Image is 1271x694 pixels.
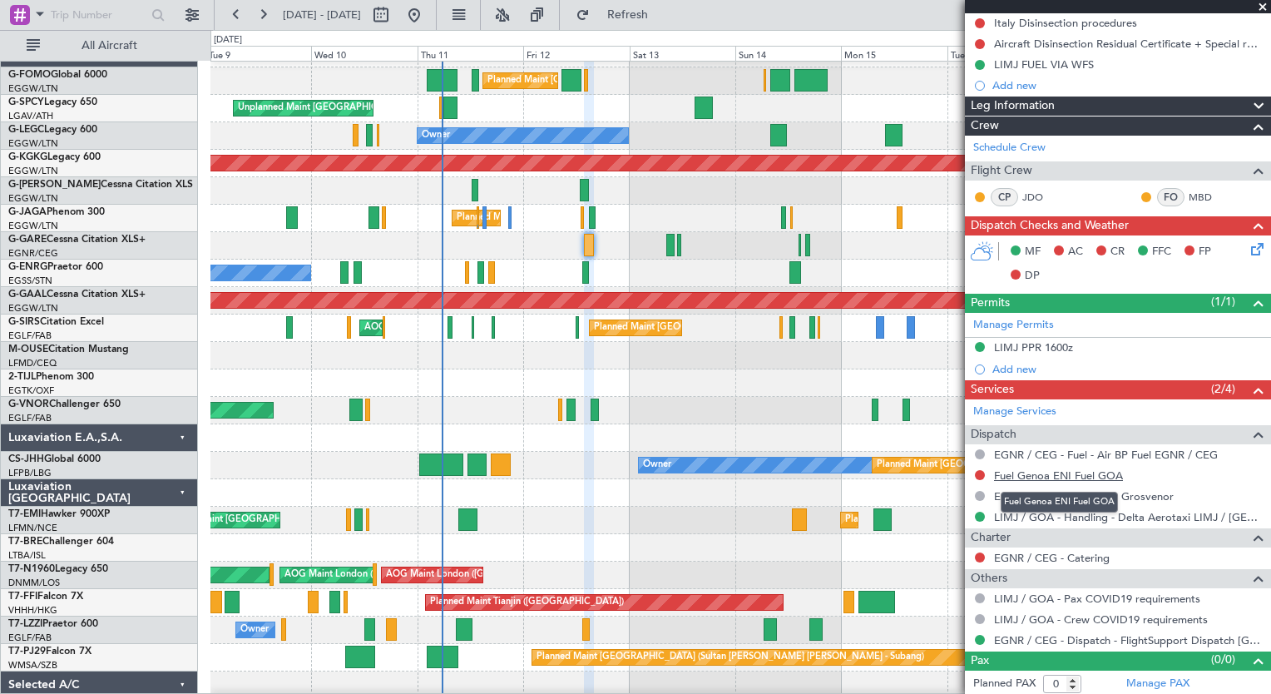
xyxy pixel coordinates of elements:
span: (0/0) [1211,651,1235,668]
a: Manage Permits [973,317,1054,334]
a: MBD [1189,190,1226,205]
a: T7-LZZIPraetor 600 [8,619,98,629]
div: Owner [240,617,269,642]
span: Leg Information [971,97,1055,116]
div: Sun 14 [735,46,841,61]
span: Permits [971,294,1010,313]
div: Thu 11 [418,46,523,61]
div: Wed 10 [311,46,417,61]
a: Manage PAX [1126,676,1189,692]
span: 2-TIJL [8,372,36,382]
span: G-KGKG [8,152,47,162]
div: Tue 16 [947,46,1053,61]
span: G-FOMO [8,70,51,80]
div: [DATE] [214,33,242,47]
a: EGTK/OXF [8,384,54,397]
a: T7-BREChallenger 604 [8,537,114,547]
a: EGNR / CEG - Catering [994,551,1110,565]
span: G-[PERSON_NAME] [8,180,101,190]
a: 2-TIJLPhenom 300 [8,372,94,382]
span: All Aircraft [43,40,176,52]
a: T7-EMIHawker 900XP [8,509,110,519]
a: VHHH/HKG [8,604,57,617]
span: T7-FFI [8,592,37,602]
a: WMSA/SZB [8,659,57,672]
span: AC [1068,244,1083,260]
span: Charter [971,528,1011,548]
div: Planned Maint Tianjin ([GEOGRAPHIC_DATA]) [430,590,624,615]
a: G-VNORChallenger 650 [8,399,121,409]
span: MF [1025,244,1041,260]
span: G-SIRS [8,317,40,327]
span: T7-LZZI [8,619,42,629]
label: Planned PAX [973,676,1036,692]
span: FP [1199,244,1211,260]
input: Trip Number [51,2,146,27]
span: CR [1110,244,1125,260]
div: Tue 9 [205,46,311,61]
div: Planned Maint [GEOGRAPHIC_DATA] ([GEOGRAPHIC_DATA]) [457,206,719,231]
div: AOG Maint London ([GEOGRAPHIC_DATA]) [386,563,572,587]
span: Dispatch [971,425,1016,444]
span: Pax [971,652,989,671]
span: Others [971,569,1007,588]
a: LGAV/ATH [8,110,53,122]
span: (2/4) [1211,380,1235,398]
span: Refresh [593,9,663,21]
a: G-[PERSON_NAME]Cessna Citation XLS [8,180,193,190]
span: (1/1) [1211,293,1235,310]
a: EGGW/LTN [8,137,58,150]
a: G-GAALCessna Citation XLS+ [8,290,146,300]
span: [DATE] - [DATE] [283,7,361,22]
a: G-SPCYLegacy 650 [8,97,97,107]
a: G-FOMOGlobal 6000 [8,70,107,80]
a: JDO [1022,190,1060,205]
a: EGGW/LTN [8,302,58,315]
div: LIMJ FUEL VIA WFS [994,57,1094,72]
a: G-JAGAPhenom 300 [8,207,105,217]
div: Sat 13 [630,46,735,61]
a: CS-JHHGlobal 6000 [8,454,101,464]
a: EGSS/STN [8,275,52,287]
div: Planned Maint [GEOGRAPHIC_DATA] [845,508,1004,533]
div: AOG Maint [PERSON_NAME] [364,315,491,340]
button: Refresh [568,2,668,28]
div: Planned Maint [GEOGRAPHIC_DATA] ([GEOGRAPHIC_DATA]) [594,315,856,340]
span: G-VNOR [8,399,49,409]
a: LFMD/CEQ [8,357,57,369]
a: EGNR / CEG - Fuel - Air BP Fuel EGNR / CEG [994,448,1218,462]
a: DNMM/LOS [8,577,60,589]
span: DP [1025,268,1040,285]
div: CP [991,188,1018,206]
div: LIMJ PPR 1600z [994,340,1073,354]
span: G-SPCY [8,97,44,107]
div: Unplanned Maint [GEOGRAPHIC_DATA] ([PERSON_NAME] Intl) [238,96,507,121]
a: EGGW/LTN [8,192,58,205]
a: G-SIRSCitation Excel [8,317,104,327]
div: Italy Disinsection procedures [994,16,1137,30]
div: AOG Maint London ([GEOGRAPHIC_DATA]) [284,563,471,587]
div: Planned Maint [GEOGRAPHIC_DATA] ([GEOGRAPHIC_DATA]) [487,68,749,93]
span: G-LEGC [8,125,44,135]
a: EGNR/CEG [8,247,58,260]
a: T7-FFIFalcon 7X [8,592,83,602]
span: Crew [971,116,999,136]
span: G-JAGA [8,207,47,217]
span: M-OUSE [8,345,48,354]
span: CS-JHH [8,454,44,464]
a: G-GARECessna Citation XLS+ [8,235,146,245]
a: EGLF/FAB [8,632,52,644]
button: All Aircraft [18,32,181,59]
a: EGGW/LTN [8,165,58,177]
a: EGGW/LTN [8,220,58,232]
div: Mon 15 [841,46,947,61]
a: EGLF/FAB [8,330,52,342]
span: G-GARE [8,235,47,245]
a: EGNR / CEG - Dispatch - FlightSupport Dispatch [GEOGRAPHIC_DATA] [994,633,1263,647]
div: Add new [992,362,1263,376]
a: G-KGKGLegacy 600 [8,152,101,162]
div: Add new [992,78,1263,92]
a: Schedule Crew [973,140,1046,156]
a: LFMN/NCE [8,522,57,534]
a: EGGW/LTN [8,82,58,95]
